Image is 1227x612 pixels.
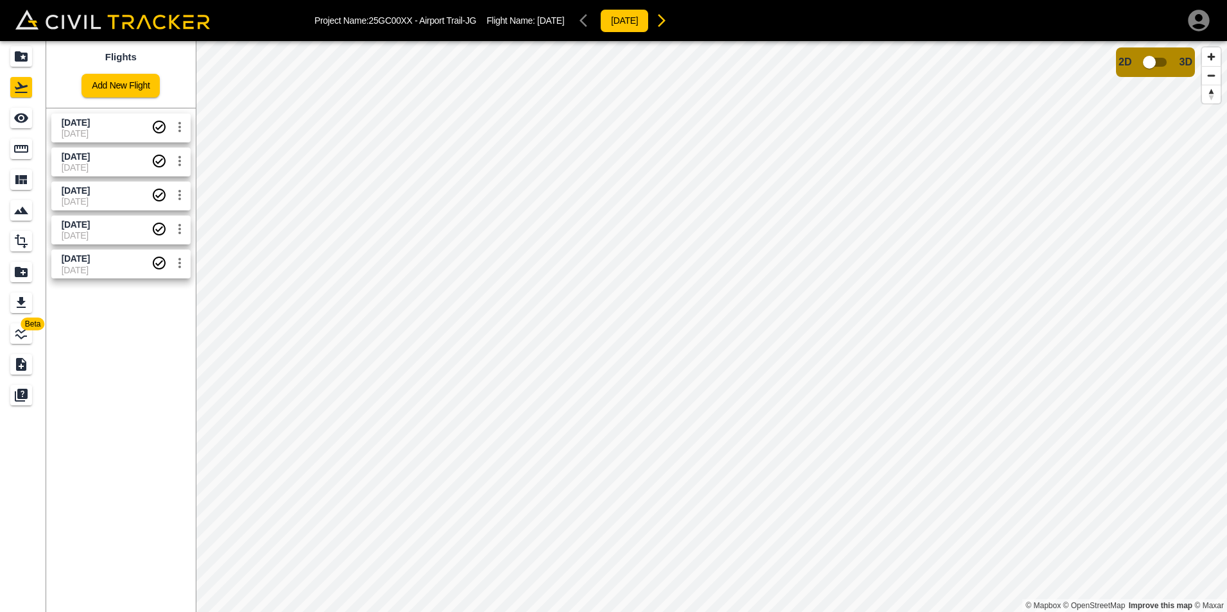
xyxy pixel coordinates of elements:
[1202,85,1221,103] button: Reset bearing to north
[1119,56,1131,68] span: 2D
[486,15,564,26] p: Flight Name:
[537,15,564,26] span: [DATE]
[196,41,1227,612] canvas: Map
[1129,601,1192,610] a: Map feedback
[600,9,649,33] button: [DATE]
[15,10,210,30] img: Civil Tracker
[314,15,476,26] p: Project Name: 25GC00XX - Airport Trail-JG
[1202,47,1221,66] button: Zoom in
[1063,601,1126,610] a: OpenStreetMap
[1180,56,1192,68] span: 3D
[1194,601,1224,610] a: Maxar
[1202,66,1221,85] button: Zoom out
[1025,601,1061,610] a: Mapbox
